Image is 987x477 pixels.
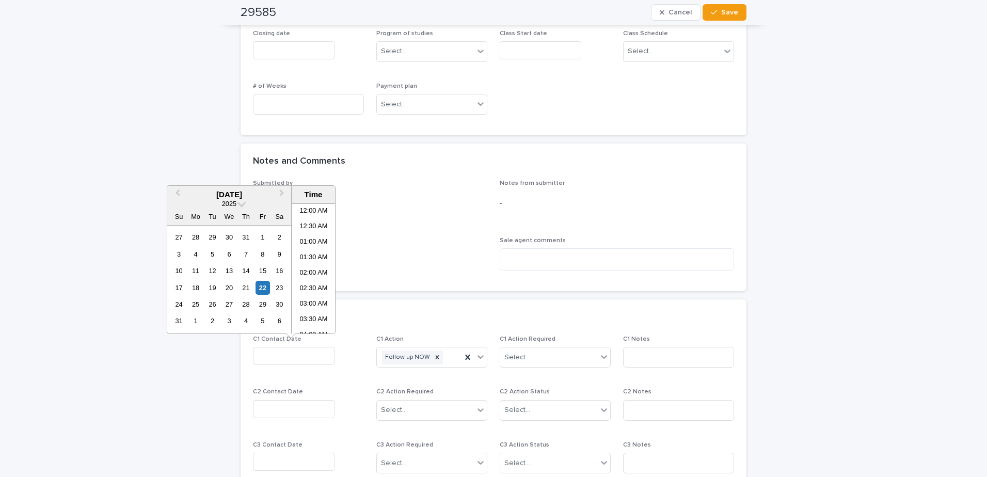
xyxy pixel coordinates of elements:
div: Follow up NOW [382,351,432,364]
span: C2 Action Status [500,389,550,395]
li: 04:00 AM [292,328,336,343]
span: Notes from submitter [500,180,565,186]
span: C3 Notes [623,442,651,448]
p: - [500,198,734,209]
div: Th [239,210,253,224]
div: Choose Friday, September 5th, 2025 [256,314,269,328]
li: 12:30 AM [292,219,336,235]
span: Sale agent comments [500,237,566,244]
p: [PERSON_NAME] [253,191,487,202]
span: 2025 [222,200,236,208]
div: Choose Saturday, August 16th, 2025 [273,264,286,278]
div: Choose Friday, August 1st, 2025 [256,230,269,244]
span: C2 Contact Date [253,389,303,395]
span: C3 Contact Date [253,442,303,448]
span: C2 Notes [623,389,651,395]
div: Su [172,210,186,224]
div: Choose Wednesday, August 6th, 2025 [222,247,236,261]
div: Choose Tuesday, August 12th, 2025 [205,264,219,278]
div: Select... [628,46,654,57]
div: Choose Monday, August 4th, 2025 [188,247,202,261]
div: Choose Sunday, August 3rd, 2025 [172,247,186,261]
span: # of Weeks [253,83,286,89]
div: Select... [504,405,530,416]
div: Choose Saturday, August 9th, 2025 [273,247,286,261]
span: C1 Notes [623,336,650,342]
li: 02:00 AM [292,266,336,281]
div: Select... [504,352,530,363]
li: 01:00 AM [292,235,336,250]
div: Choose Friday, August 29th, 2025 [256,297,269,311]
span: C3 Action Required [376,442,433,448]
div: We [222,210,236,224]
div: Choose Wednesday, September 3rd, 2025 [222,314,236,328]
div: Choose Friday, August 22nd, 2025 [256,281,269,295]
span: C2 Action Required [376,389,434,395]
div: Choose Saturday, August 2nd, 2025 [273,230,286,244]
div: Choose Wednesday, August 27th, 2025 [222,297,236,311]
div: Choose Thursday, August 14th, 2025 [239,264,253,278]
div: Choose Tuesday, August 26th, 2025 [205,297,219,311]
div: Choose Friday, August 15th, 2025 [256,264,269,278]
div: [DATE] [167,190,291,199]
div: Choose Monday, August 11th, 2025 [188,264,202,278]
span: Program of studies [376,30,433,37]
span: Submitted by [253,180,293,186]
div: Select... [381,405,407,416]
div: Mo [188,210,202,224]
div: Select... [381,46,407,57]
span: C3 Action Status [500,442,549,448]
span: Save [721,9,738,16]
button: Previous Month [168,187,185,203]
span: Class Start date [500,30,547,37]
div: Choose Sunday, August 10th, 2025 [172,264,186,278]
div: Choose Tuesday, September 2nd, 2025 [205,314,219,328]
div: Choose Thursday, August 28th, 2025 [239,297,253,311]
div: Sa [273,210,286,224]
div: Choose Monday, August 18th, 2025 [188,281,202,295]
div: Choose Monday, August 25th, 2025 [188,297,202,311]
div: Choose Sunday, August 17th, 2025 [172,281,186,295]
span: Class Schedule [623,30,668,37]
div: Select... [381,458,407,469]
div: Choose Monday, September 1st, 2025 [188,314,202,328]
div: Choose Thursday, September 4th, 2025 [239,314,253,328]
button: Next Month [275,187,291,203]
div: Choose Tuesday, August 5th, 2025 [205,247,219,261]
div: Choose Thursday, July 31st, 2025 [239,230,253,244]
h2: 29585 [241,5,276,20]
div: Choose Sunday, July 27th, 2025 [172,230,186,244]
li: 03:00 AM [292,297,336,312]
h2: Notes and Comments [253,156,345,167]
div: Tu [205,210,219,224]
button: Cancel [651,4,701,21]
div: Choose Thursday, August 21st, 2025 [239,281,253,295]
div: Choose Friday, August 8th, 2025 [256,247,269,261]
div: Choose Wednesday, July 30th, 2025 [222,230,236,244]
li: 03:30 AM [292,312,336,328]
div: Choose Wednesday, August 13th, 2025 [222,264,236,278]
div: Choose Saturday, August 30th, 2025 [273,297,286,311]
li: 01:30 AM [292,250,336,266]
button: Save [703,4,746,21]
div: Choose Tuesday, August 19th, 2025 [205,281,219,295]
div: Choose Thursday, August 7th, 2025 [239,247,253,261]
div: Choose Sunday, August 24th, 2025 [172,297,186,311]
div: Choose Saturday, August 23rd, 2025 [273,281,286,295]
span: Closing date [253,30,290,37]
div: Select... [381,99,407,110]
div: month 2025-08 [170,229,288,329]
div: Choose Saturday, September 6th, 2025 [273,314,286,328]
span: Payment plan [376,83,417,89]
div: Time [294,190,332,199]
span: Cancel [668,9,692,16]
div: Fr [256,210,269,224]
div: Choose Tuesday, July 29th, 2025 [205,230,219,244]
span: C1 Action [376,336,404,342]
span: C1 Action Required [500,336,555,342]
li: 12:00 AM [292,204,336,219]
div: Select... [504,458,530,469]
li: 02:30 AM [292,281,336,297]
div: Choose Wednesday, August 20th, 2025 [222,281,236,295]
div: Choose Monday, July 28th, 2025 [188,230,202,244]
